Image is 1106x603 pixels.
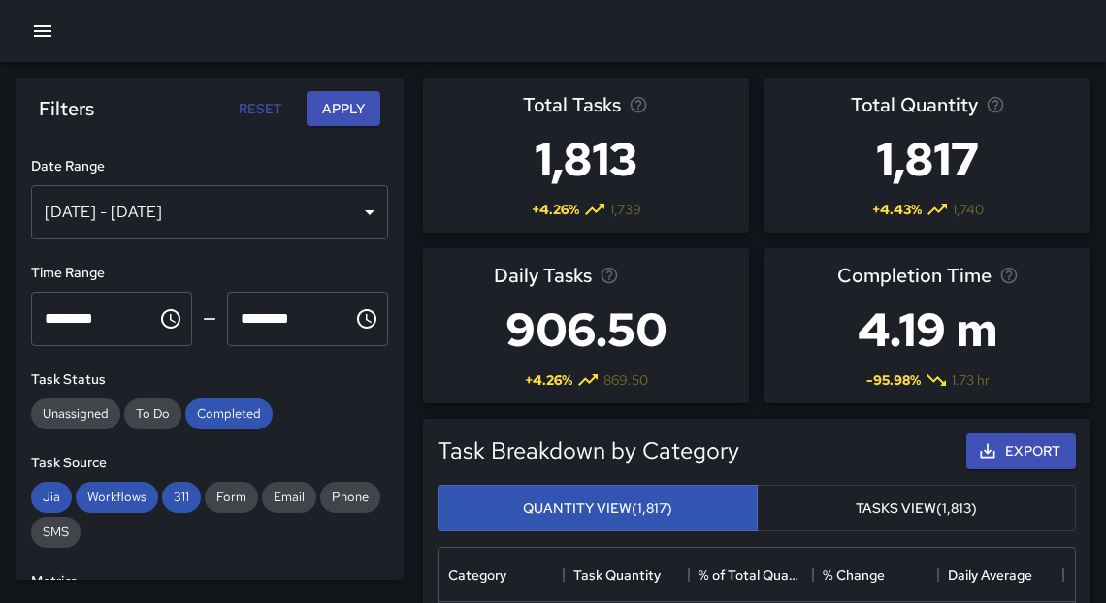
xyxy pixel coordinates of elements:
[986,95,1005,114] svg: Total task quantity in the selected period, compared to the previous period.
[523,89,621,120] span: Total Tasks
[448,548,506,602] div: Category
[31,524,81,540] span: SMS
[837,260,992,291] span: Completion Time
[872,200,922,219] span: + 4.43 %
[837,291,1019,368] h3: 4.19 m
[151,300,190,338] button: Choose time, selected time is 12:00 AM
[813,548,938,602] div: % Change
[124,405,181,422] span: To Do
[31,482,72,513] div: Jia
[494,291,679,368] h3: 906.50
[31,263,388,284] h6: Time Range
[229,91,291,127] button: Reset
[953,200,984,219] span: 1,740
[948,548,1032,602] div: Daily Average
[31,156,388,177] h6: Date Range
[205,489,258,505] span: Form
[610,200,641,219] span: 1,739
[823,548,885,602] div: % Change
[320,482,380,513] div: Phone
[564,548,689,602] div: Task Quantity
[31,517,81,548] div: SMS
[31,185,388,239] div: [DATE] - [DATE]
[851,120,1005,198] h3: 1,817
[31,489,72,505] span: Jia
[439,548,564,602] div: Category
[162,482,201,513] div: 311
[525,370,572,390] span: + 4.26 %
[76,482,158,513] div: Workflows
[185,398,273,429] div: Completed
[629,95,648,114] svg: Total number of tasks in the selected period, compared to the previous period.
[39,93,94,124] h6: Filters
[31,453,388,474] h6: Task Source
[31,398,120,429] div: Unassigned
[866,370,921,390] span: -95.98 %
[851,89,978,120] span: Total Quantity
[185,405,273,422] span: Completed
[966,433,1076,469] button: Export
[523,120,649,198] h3: 1,813
[262,489,316,505] span: Email
[600,266,619,285] svg: Average number of tasks per day in the selected period, compared to the previous period.
[757,485,1077,532] button: Tasks View(1,813)
[494,260,592,291] span: Daily Tasks
[952,370,990,390] span: 1.73 hr
[438,485,758,532] button: Quantity View(1,817)
[532,200,579,219] span: + 4.26 %
[320,489,380,505] span: Phone
[31,369,388,391] h6: Task Status
[205,482,258,513] div: Form
[347,300,386,338] button: Choose time, selected time is 11:59 PM
[307,91,380,127] button: Apply
[573,548,661,602] div: Task Quantity
[699,548,804,602] div: % of Total Quantity
[162,489,201,505] span: 311
[438,435,959,466] h5: Task Breakdown by Category
[76,489,158,505] span: Workflows
[124,398,181,429] div: To Do
[938,548,1063,602] div: Daily Average
[999,266,1019,285] svg: Average time taken to complete tasks in the selected period, compared to the previous period.
[31,405,120,422] span: Unassigned
[31,571,388,592] h6: Metrics
[689,548,814,602] div: % of Total Quantity
[262,482,316,513] div: Email
[603,370,648,390] span: 869.50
